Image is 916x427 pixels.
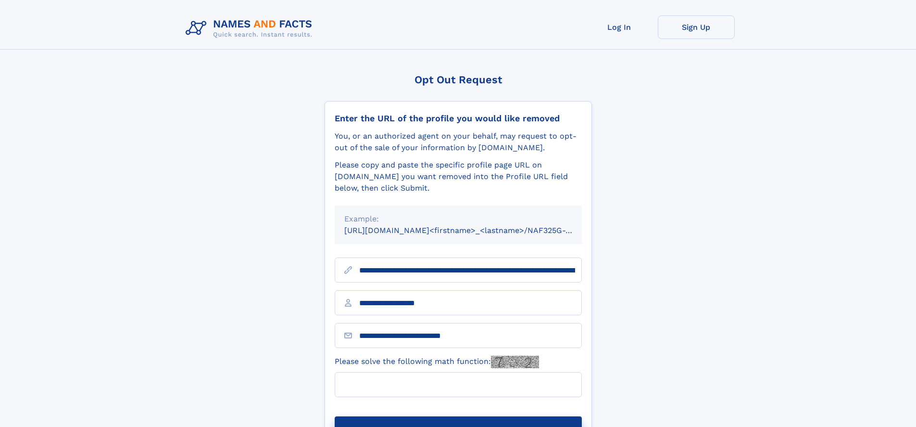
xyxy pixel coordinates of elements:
div: Example: [344,213,572,225]
a: Sign Up [658,15,735,39]
div: Please copy and paste the specific profile page URL on [DOMAIN_NAME] you want removed into the Pr... [335,159,582,194]
div: Enter the URL of the profile you would like removed [335,113,582,124]
small: [URL][DOMAIN_NAME]<firstname>_<lastname>/NAF325G-xxxxxxxx [344,226,600,235]
label: Please solve the following math function: [335,356,539,368]
img: Logo Names and Facts [182,15,320,41]
div: Opt Out Request [325,74,592,86]
a: Log In [581,15,658,39]
div: You, or an authorized agent on your behalf, may request to opt-out of the sale of your informatio... [335,130,582,154]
